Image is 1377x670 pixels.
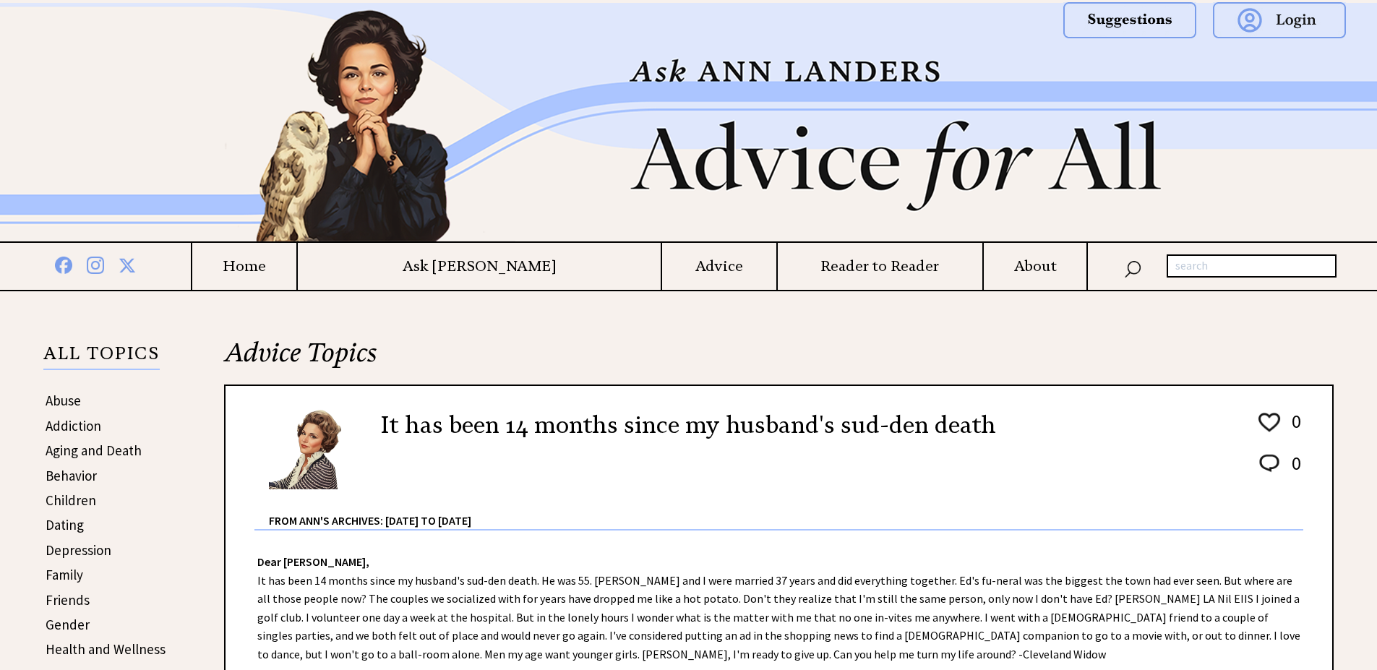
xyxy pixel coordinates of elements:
[43,345,160,370] p: ALL TOPICS
[778,257,983,275] a: Reader to Reader
[119,254,136,274] img: x%20blue.png
[46,566,83,583] a: Family
[55,254,72,274] img: facebook%20blue.png
[1256,410,1282,435] img: heart_outline%201.png
[46,491,96,509] a: Children
[46,591,90,609] a: Friends
[87,254,104,274] img: instagram%20blue.png
[46,616,90,633] a: Gender
[46,640,166,658] a: Health and Wellness
[46,516,84,533] a: Dating
[224,335,1334,385] h2: Advice Topics
[1284,409,1302,450] td: 0
[257,554,369,569] strong: Dear [PERSON_NAME],
[1063,2,1196,38] img: suggestions.png
[1124,257,1141,278] img: search_nav.png
[381,408,996,442] h2: It has been 14 months since my husband's sud-den death
[662,257,776,275] a: Advice
[46,467,97,484] a: Behavior
[269,408,359,489] img: Ann6%20v2%20small.png
[46,417,101,434] a: Addiction
[46,442,142,459] a: Aging and Death
[46,392,81,409] a: Abuse
[1209,3,1217,241] img: right_new2.png
[46,541,111,559] a: Depression
[984,257,1086,275] a: About
[1167,254,1337,278] input: search
[298,257,661,275] a: Ask [PERSON_NAME]
[269,491,1303,529] div: From Ann's Archives: [DATE] to [DATE]
[1213,2,1346,38] img: login.png
[168,3,1209,241] img: header2b_v1.png
[1256,452,1282,475] img: message_round%202.png
[1284,451,1302,489] td: 0
[192,257,296,275] a: Home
